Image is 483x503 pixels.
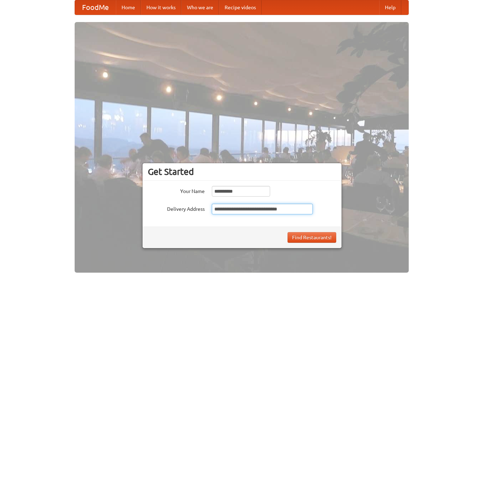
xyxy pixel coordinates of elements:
a: Home [116,0,141,15]
a: How it works [141,0,181,15]
h3: Get Started [148,166,336,177]
label: Your Name [148,186,205,195]
a: Who we are [181,0,219,15]
a: Help [379,0,401,15]
button: Find Restaurants! [288,232,336,243]
label: Delivery Address [148,204,205,213]
a: Recipe videos [219,0,262,15]
a: FoodMe [75,0,116,15]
